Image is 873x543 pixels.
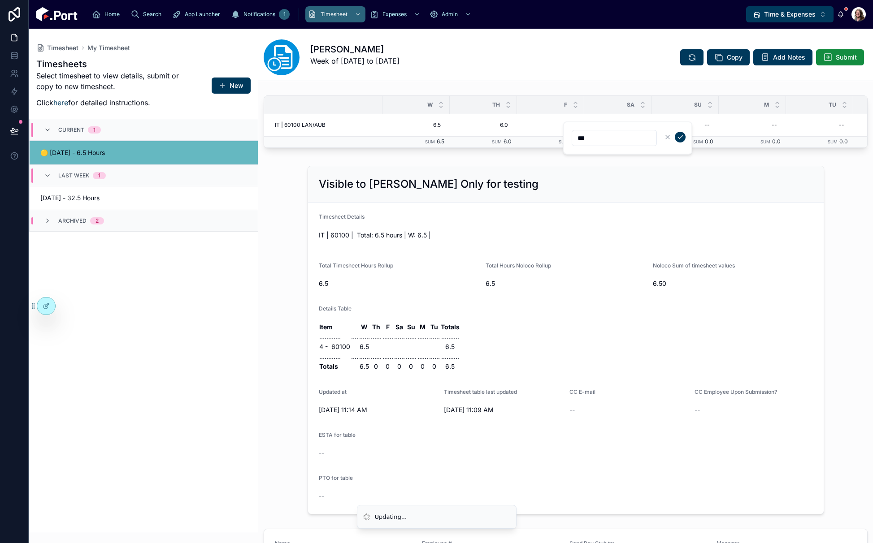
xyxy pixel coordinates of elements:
span: 6.50 [653,279,813,288]
span: -- [695,405,700,414]
td: ...... [359,352,370,362]
button: New [212,78,251,94]
p: Week of [DATE] to [DATE] [310,56,400,66]
h1: [PERSON_NAME] [310,43,400,56]
span: 0.0 [772,138,781,145]
span: -- [319,448,324,457]
small: Sum [559,139,569,144]
th: Totals [440,322,460,332]
span: -- [569,405,575,414]
td: ...... [417,332,429,342]
span: Timesheet [47,43,78,52]
td: 0 [429,362,440,371]
span: [DATE] - 32.5 Hours [40,194,139,203]
div: -- [704,121,710,129]
span: 🟡 [DATE] - 6.5 Hours [40,148,139,157]
span: Add Notes [773,53,805,62]
span: Copy [727,53,743,62]
span: Total Timesheet Hours Rollup [319,262,393,269]
p: Select timesheet to view details, submit or copy to new timesheet. [36,70,183,92]
span: Updated at [319,388,347,395]
span: 6.5 [437,138,444,145]
span: Admin [442,11,458,18]
small: Sum [828,139,838,144]
span: W [427,101,433,108]
span: 0.0 [705,138,713,145]
span: 6.5 [486,279,646,288]
small: Sum [760,139,770,144]
div: 2 [96,217,99,224]
a: here [53,98,68,107]
span: 6.5 [319,279,479,288]
th: Sa [394,322,405,332]
a: Timesheet [36,43,78,52]
small: Sum [425,139,435,144]
div: 1 [279,9,290,20]
button: Submit [816,49,864,65]
td: 6.5 [359,342,370,352]
p: IT | 60100 | Total: 6.5 hours | W: 6.5 | [319,230,813,240]
div: -- [839,121,844,129]
span: Notifications [243,11,275,18]
span: Total Hours Noloco Rollup [486,262,551,269]
span: 6.0 [504,138,512,145]
a: Home [89,6,126,22]
span: Timesheet [321,11,347,18]
th: M [417,322,429,332]
span: Details Table [319,305,352,312]
small: Sum [492,139,502,144]
a: Timesheet [305,6,365,22]
span: Last Week [58,172,89,179]
td: 0 [417,362,429,371]
span: Time & Expenses [764,10,816,19]
td: ...... [417,352,429,362]
td: ...... [394,332,405,342]
span: Timesheet Details [319,213,365,220]
span: Noloco Sum of timesheet values [653,262,735,269]
td: ...... [394,352,405,362]
td: 0 [394,362,405,371]
td: .......... [440,332,460,342]
th: Tu [429,322,440,332]
td: .......... [440,352,460,362]
td: ...... [382,352,394,362]
td: 6.5 [440,362,460,371]
span: CC E-mail [569,388,595,395]
th: Th [370,322,382,332]
span: [DATE] 11:09 AM [444,405,562,414]
th: F [382,322,394,332]
span: Timesheet table last updated [444,388,517,395]
th: Su [405,322,417,332]
button: Add Notes [753,49,812,65]
span: PTO for table [319,474,353,481]
td: ...... [429,352,440,362]
span: CC Employee Upon Submission? [695,388,777,395]
td: ...... [405,352,417,362]
button: Select Button [746,6,834,22]
strong: Totals [319,362,338,370]
span: Tu [829,101,836,108]
span: Sa [627,101,634,108]
button: Copy [707,49,750,65]
img: App logo [36,7,78,22]
a: Admin [426,6,476,22]
h2: Visible to [PERSON_NAME] Only for testing [319,177,539,191]
span: -- [319,491,324,500]
td: ...... [382,332,394,342]
td: .... [351,352,359,362]
td: ...... [370,332,382,342]
td: 0 [370,362,382,371]
span: Search [143,11,161,18]
span: App Launcher [185,11,220,18]
span: F [564,101,567,108]
td: 0 [405,362,417,371]
div: 1 [93,126,96,134]
td: ...... [370,352,382,362]
td: 4 - 60100 [319,342,351,352]
td: ...... [405,332,417,342]
span: Su [694,101,702,108]
td: ............ [319,332,351,342]
span: My Timesheet [87,43,130,52]
span: IT | 60100 LAN/AUB [275,121,326,129]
